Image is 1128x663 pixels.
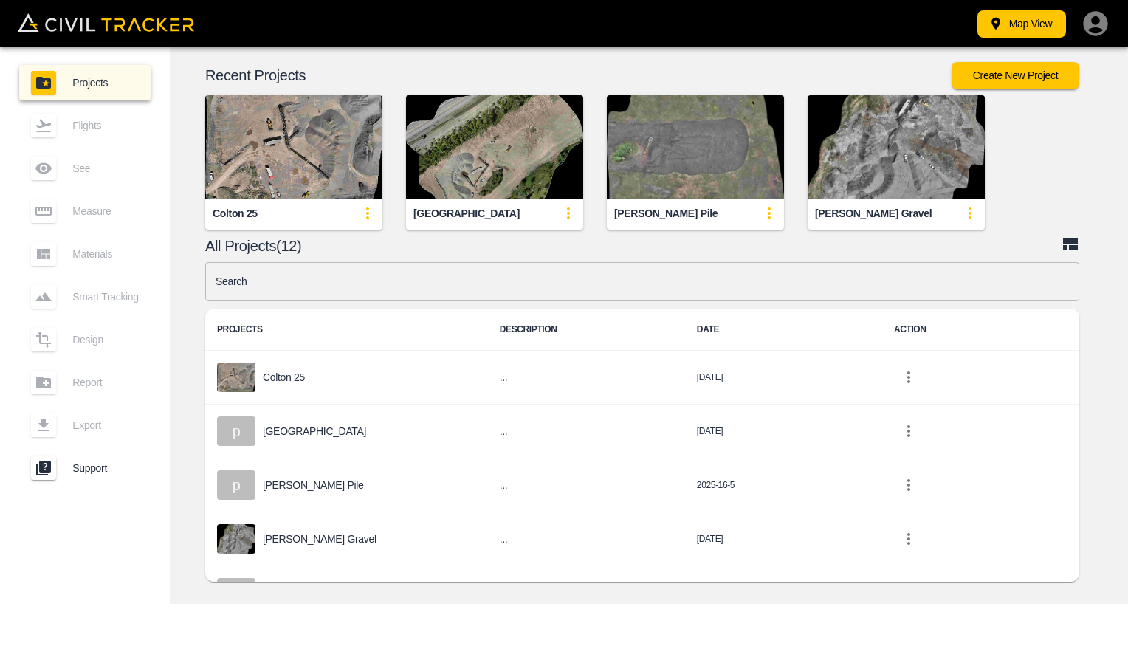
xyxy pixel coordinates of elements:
[217,416,255,446] div: p
[72,77,139,89] span: Projects
[488,309,685,351] th: DESCRIPTION
[554,199,583,228] button: update-card-details
[882,309,1079,351] th: ACTION
[205,69,952,81] p: Recent Projects
[19,450,151,486] a: Support
[217,524,255,554] img: project-image
[217,470,255,500] div: p
[685,566,882,620] td: [DATE]
[685,309,882,351] th: DATE
[500,530,673,549] h6: ...
[685,512,882,566] td: [DATE]
[263,533,376,545] p: [PERSON_NAME] gravel
[205,95,382,199] img: Colton 25
[205,240,1062,252] p: All Projects(12)
[263,371,305,383] p: Colton 25
[263,425,366,437] p: [GEOGRAPHIC_DATA]
[955,199,985,228] button: update-card-details
[213,207,258,221] div: Colton 25
[685,351,882,405] td: [DATE]
[19,65,151,100] a: Projects
[685,405,882,458] td: [DATE]
[217,578,255,608] div: p
[808,95,985,199] img: Condon gravel
[413,207,520,221] div: [GEOGRAPHIC_DATA]
[500,476,673,495] h6: ...
[72,462,139,474] span: Support
[685,458,882,512] td: 2025-16-5
[263,479,363,491] p: [PERSON_NAME] pile
[406,95,583,199] img: West Glacier
[205,309,488,351] th: PROJECTS
[500,368,673,387] h6: ...
[815,207,932,221] div: [PERSON_NAME] gravel
[353,199,382,228] button: update-card-details
[977,10,1066,38] button: Map View
[500,422,673,441] h6: ...
[952,62,1079,89] button: Create New Project
[217,363,255,392] img: project-image
[754,199,784,228] button: update-card-details
[18,13,194,32] img: Civil Tracker
[614,207,718,221] div: [PERSON_NAME] pile
[607,95,784,199] img: Millings pile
